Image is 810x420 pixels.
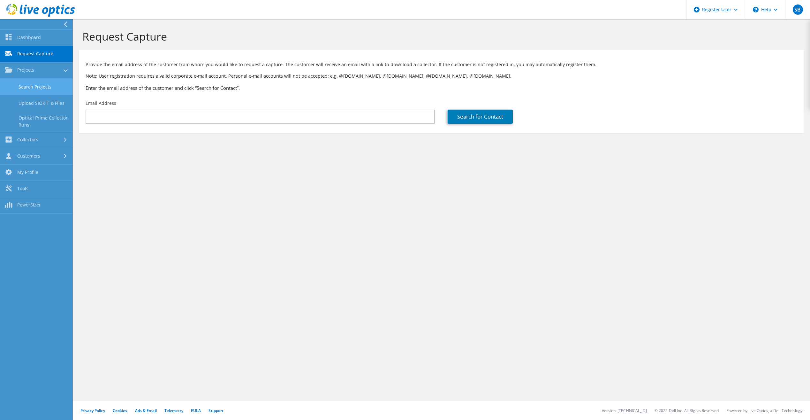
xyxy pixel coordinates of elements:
a: Ads & Email [135,408,157,413]
h1: Request Capture [82,30,797,43]
li: Version: [TECHNICAL_ID] [602,408,647,413]
li: Powered by Live Optics, a Dell Technology [726,408,802,413]
p: Note: User registration requires a valid corporate e-mail account. Personal e-mail accounts will ... [86,73,797,80]
h3: Enter the email address of the customer and click “Search for Contact”. [86,84,797,91]
a: Search for Contact [448,110,513,124]
span: SB [793,4,803,15]
label: Email Address [86,100,116,106]
a: Privacy Policy [80,408,105,413]
a: Cookies [113,408,127,413]
a: Telemetry [164,408,183,413]
svg: \n [753,7,759,12]
a: EULA [191,408,201,413]
li: © 2025 Dell Inc. All Rights Reserved [655,408,719,413]
a: Support [208,408,223,413]
p: Provide the email address of the customer from whom you would like to request a capture. The cust... [86,61,797,68]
